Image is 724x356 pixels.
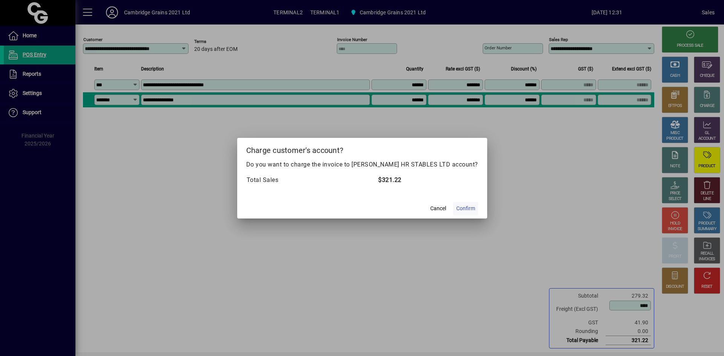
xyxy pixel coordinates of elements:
h2: Charge customer's account? [237,138,487,160]
button: Confirm [453,202,478,215]
td: $321.22 [378,175,478,185]
td: Total Sales [246,175,378,185]
p: Do you want to charge the invoice to [PERSON_NAME] HR STABLES LTD account? [246,160,478,169]
span: Cancel [430,205,446,212]
span: Confirm [456,205,475,212]
button: Cancel [426,202,450,215]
